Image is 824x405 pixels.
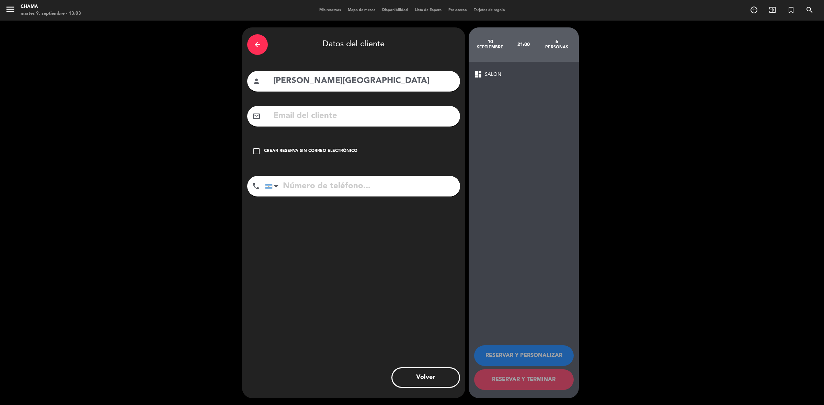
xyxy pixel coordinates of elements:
div: personas [540,45,573,50]
div: Crear reserva sin correo electrónico [264,148,357,155]
div: Argentina: +54 [265,176,281,196]
i: add_circle_outline [750,6,758,14]
i: arrow_back [253,40,262,49]
div: Datos del cliente [247,33,460,57]
i: phone [252,182,260,190]
input: Nombre del cliente [273,74,455,88]
div: 21:00 [507,33,540,57]
i: check_box_outline_blank [252,147,261,155]
span: Mapa de mesas [344,8,379,12]
i: turned_in_not [787,6,795,14]
button: RESERVAR Y TERMINAR [474,369,574,390]
span: Lista de Espera [411,8,445,12]
span: SALON [485,71,501,79]
div: septiembre [474,45,507,50]
i: search [805,6,814,14]
div: CHAMA [21,3,81,10]
span: Mis reservas [316,8,344,12]
i: exit_to_app [768,6,777,14]
i: mail_outline [252,112,261,120]
div: 6 [540,39,573,45]
span: Disponibilidad [379,8,411,12]
button: menu [5,4,15,17]
button: RESERVAR Y PERSONALIZAR [474,345,574,366]
i: menu [5,4,15,14]
button: Volver [391,367,460,388]
i: person [252,77,261,85]
div: 10 [474,39,507,45]
input: Email del cliente [273,109,455,123]
div: martes 9. septiembre - 13:03 [21,10,81,17]
span: Tarjetas de regalo [470,8,508,12]
span: dashboard [474,70,482,79]
input: Número de teléfono... [265,176,460,196]
span: Pre-acceso [445,8,470,12]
